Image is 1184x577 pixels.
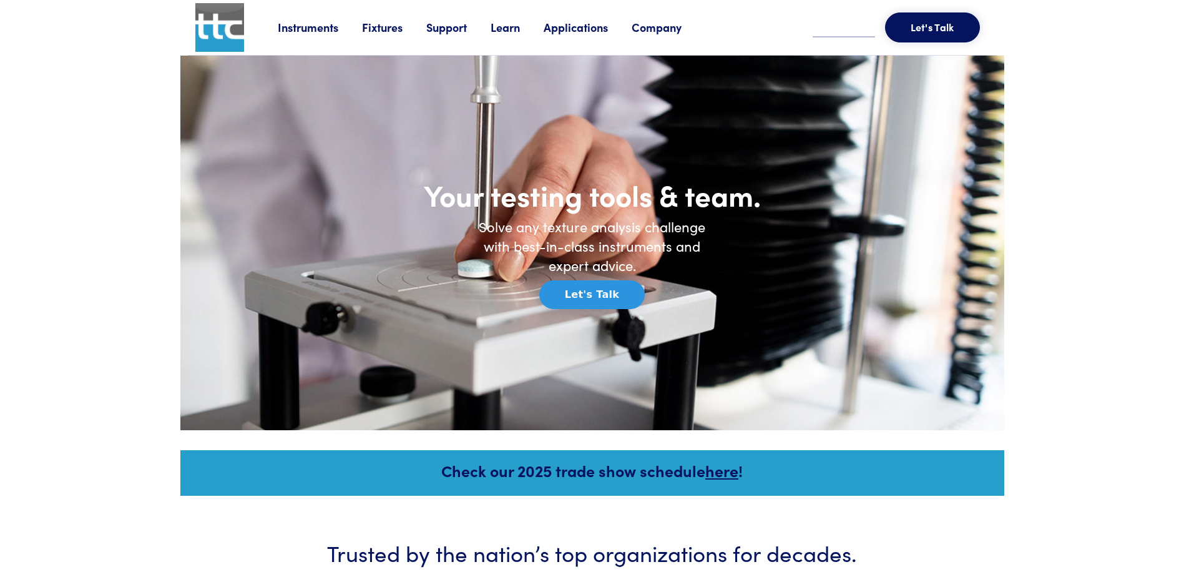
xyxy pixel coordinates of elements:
[491,19,544,35] a: Learn
[343,177,842,213] h1: Your testing tools & team.
[426,19,491,35] a: Support
[218,537,967,568] h3: Trusted by the nation’s top organizations for decades.
[885,12,980,42] button: Let's Talk
[278,19,362,35] a: Instruments
[197,460,987,481] h5: Check our 2025 trade show schedule !
[705,460,738,481] a: here
[195,3,244,52] img: ttc_logo_1x1_v1.0.png
[632,19,705,35] a: Company
[362,19,426,35] a: Fixtures
[539,280,645,309] button: Let's Talk
[544,19,632,35] a: Applications
[467,217,717,275] h6: Solve any texture analysis challenge with best-in-class instruments and expert advice.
